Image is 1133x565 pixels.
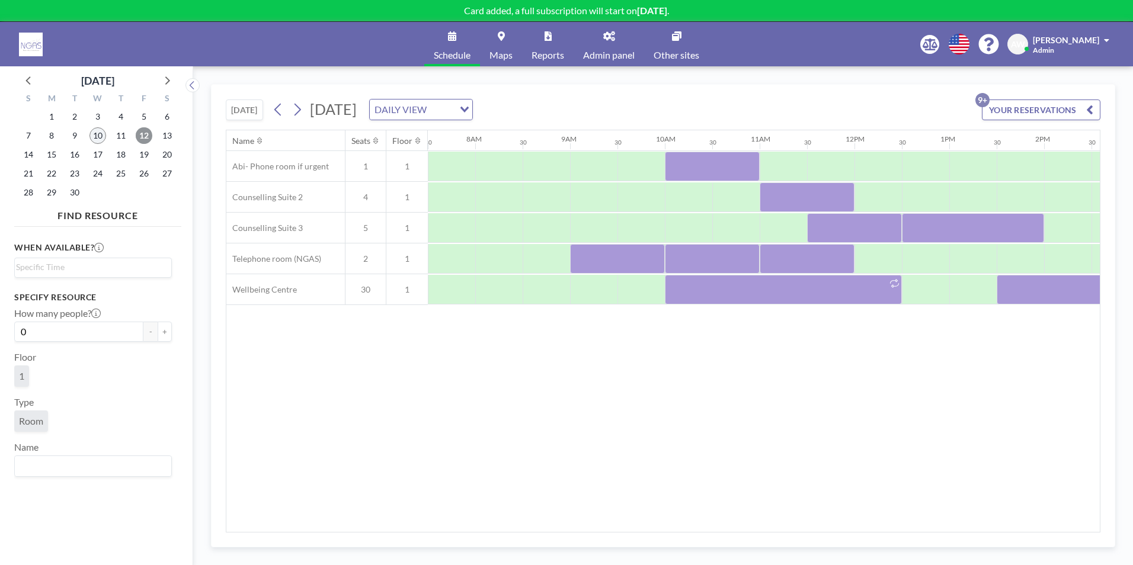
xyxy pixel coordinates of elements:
span: Tuesday, September 16, 2025 [66,146,83,163]
button: [DATE] [226,99,263,120]
label: Name [14,441,39,453]
div: Seats [351,136,370,146]
span: Sunday, September 14, 2025 [20,146,37,163]
span: 1 [345,161,386,172]
div: 9AM [561,134,577,143]
div: S [17,92,40,107]
b: [DATE] [637,5,667,16]
span: Counselling Suite 2 [226,192,303,203]
span: 1 [386,253,428,264]
span: Sunday, September 7, 2025 [20,127,37,144]
span: Telephone room (NGAS) [226,253,321,264]
div: 2PM [1035,134,1050,143]
span: Friday, September 19, 2025 [136,146,152,163]
span: 4 [345,192,386,203]
label: Floor [14,351,36,363]
span: Wednesday, September 17, 2025 [89,146,106,163]
div: F [132,92,155,107]
span: Tuesday, September 9, 2025 [66,127,83,144]
button: - [143,322,158,342]
span: Saturday, September 20, 2025 [159,146,175,163]
span: 30 [345,284,386,295]
span: Wednesday, September 24, 2025 [89,165,106,182]
span: Wednesday, September 3, 2025 [89,108,106,125]
span: Sunday, September 21, 2025 [20,165,37,182]
div: W [87,92,110,107]
span: Thursday, September 25, 2025 [113,165,129,182]
span: 1 [386,223,428,233]
span: 1 [386,284,428,295]
span: Monday, September 22, 2025 [43,165,60,182]
span: Monday, September 29, 2025 [43,184,60,201]
span: [DATE] [310,100,357,118]
a: Admin panel [574,22,644,66]
img: organization-logo [19,33,43,56]
span: Tuesday, September 23, 2025 [66,165,83,182]
span: Maps [489,50,513,60]
span: 1 [386,192,428,203]
label: How many people? [14,307,101,319]
div: 30 [1089,139,1096,146]
span: 1 [386,161,428,172]
div: 30 [804,139,811,146]
a: Other sites [644,22,709,66]
span: Friday, September 12, 2025 [136,127,152,144]
span: Wednesday, September 10, 2025 [89,127,106,144]
span: Room [19,415,43,427]
a: Maps [480,22,522,66]
input: Search for option [16,458,165,474]
span: Friday, September 26, 2025 [136,165,152,182]
div: Name [232,136,254,146]
div: 1PM [940,134,955,143]
div: 30 [899,139,906,146]
a: Schedule [424,22,480,66]
span: Thursday, September 18, 2025 [113,146,129,163]
span: Counselling Suite 3 [226,223,303,233]
span: Abi- Phone room if urgent [226,161,329,172]
span: Friday, September 5, 2025 [136,108,152,125]
p: 9+ [975,93,990,107]
div: 30 [994,139,1001,146]
span: Saturday, September 6, 2025 [159,108,175,125]
span: Thursday, September 4, 2025 [113,108,129,125]
span: Other sites [654,50,699,60]
span: AW [1011,39,1025,50]
span: Saturday, September 27, 2025 [159,165,175,182]
div: 10AM [656,134,676,143]
span: Monday, September 8, 2025 [43,127,60,144]
div: T [109,92,132,107]
div: 8AM [466,134,482,143]
label: Type [14,396,34,408]
span: Monday, September 1, 2025 [43,108,60,125]
div: 30 [709,139,716,146]
div: Search for option [370,99,472,120]
div: Search for option [15,456,171,476]
div: 12PM [846,134,865,143]
span: Monday, September 15, 2025 [43,146,60,163]
input: Search for option [16,261,165,274]
div: T [63,92,87,107]
span: Wellbeing Centre [226,284,297,295]
span: Sunday, September 28, 2025 [20,184,37,201]
div: Search for option [15,258,171,276]
div: 11AM [751,134,770,143]
span: Tuesday, September 2, 2025 [66,108,83,125]
button: YOUR RESERVATIONS9+ [982,99,1100,120]
span: 2 [345,253,386,264]
button: + [158,322,172,342]
h3: Specify resource [14,292,172,303]
span: 1 [19,370,24,382]
span: Tuesday, September 30, 2025 [66,184,83,201]
div: S [155,92,178,107]
h4: FIND RESOURCE [14,205,181,221]
div: Floor [392,136,412,146]
div: M [40,92,63,107]
span: Saturday, September 13, 2025 [159,127,175,144]
span: Reports [532,50,564,60]
a: Reports [522,22,574,66]
div: 30 [425,139,432,146]
span: Admin [1033,46,1054,54]
div: [DATE] [81,72,114,89]
div: 30 [614,139,622,146]
div: 30 [520,139,527,146]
